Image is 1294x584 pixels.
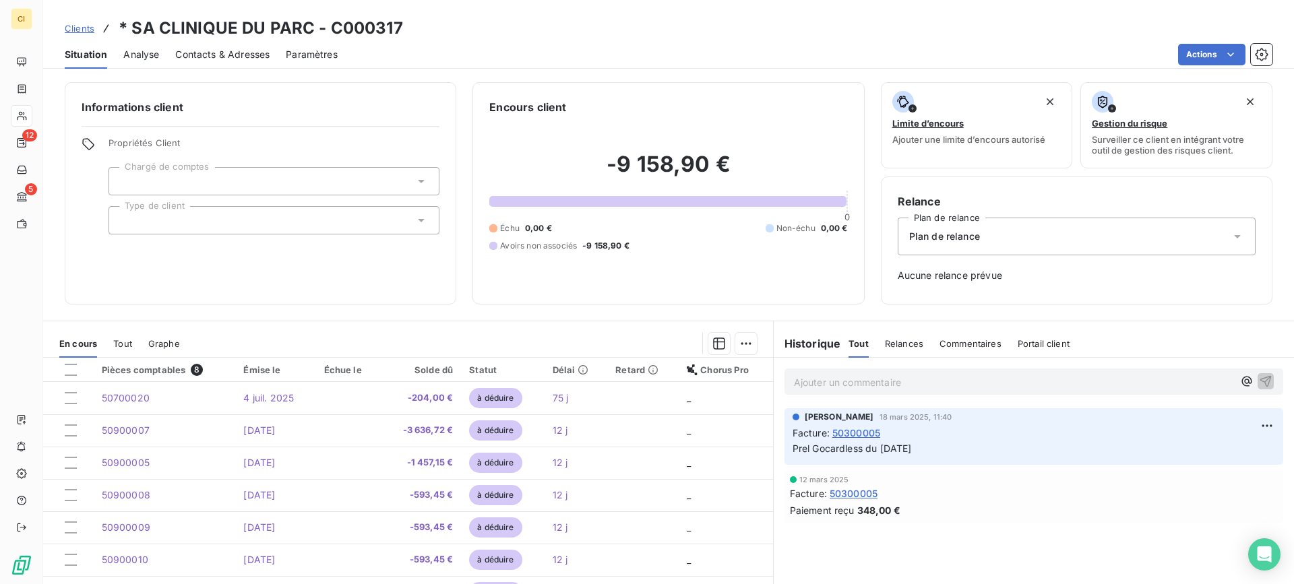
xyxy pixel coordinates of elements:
span: 50900009 [102,521,150,533]
span: [DATE] [243,457,275,468]
span: En cours [59,338,97,349]
span: 50300005 [832,426,880,440]
span: -593,45 € [389,488,453,502]
span: 12 j [553,554,568,565]
span: Paiement reçu [790,503,855,517]
div: Chorus Pro [687,364,764,375]
span: à déduire [469,420,522,441]
span: Clients [65,23,94,34]
span: Prel Gocardless du [DATE] [793,443,912,454]
span: 50900008 [102,489,150,500]
input: Ajouter une valeur [120,214,131,226]
span: 50900005 [102,457,150,468]
span: Tout [849,338,869,349]
span: Limite d’encours [892,118,964,129]
span: _ [687,392,691,403]
span: Tout [113,338,132,349]
span: 4 juil. 2025 [243,392,294,403]
h6: Encours client [489,99,566,115]
h3: * SA CLINIQUE DU PARC - C000317 [119,16,403,40]
span: 50900010 [102,554,148,565]
span: Facture : [793,426,830,440]
span: 12 j [553,424,568,436]
span: _ [687,457,691,468]
span: 12 mars 2025 [799,476,849,484]
span: 50700020 [102,392,150,403]
span: -1 457,15 € [389,456,453,469]
span: Surveiller ce client en intégrant votre outil de gestion des risques client. [1092,134,1261,156]
span: 348,00 € [857,503,900,517]
a: Clients [65,22,94,35]
h6: Historique [774,335,841,352]
span: [DATE] [243,521,275,533]
span: Commentaires [939,338,1002,349]
h6: Informations client [82,99,439,115]
span: Gestion du risque [1092,118,1167,129]
span: Relances [885,338,923,349]
span: -593,45 € [389,521,453,534]
span: Contacts & Adresses [175,48,270,61]
span: _ [687,424,691,436]
span: 12 [22,129,37,141]
span: Aucune relance prévue [898,269,1256,282]
span: 0 [844,212,850,222]
span: 5 [25,183,37,195]
span: [PERSON_NAME] [805,411,874,423]
div: Échue le [324,364,373,375]
span: 12 j [553,521,568,533]
span: Portail client [1018,338,1070,349]
div: Émise le [243,364,307,375]
span: 12 j [553,489,568,500]
span: 12 j [553,457,568,468]
span: Paramètres [286,48,338,61]
span: à déduire [469,388,522,408]
span: à déduire [469,517,522,538]
span: _ [687,554,691,565]
div: CI [11,8,32,30]
span: 0,00 € [821,222,848,234]
span: 75 j [553,392,569,403]
span: -204,00 € [389,391,453,405]
div: Solde dû [389,364,453,375]
span: 50900007 [102,424,150,436]
div: Open Intercom Messenger [1248,538,1281,571]
div: Statut [469,364,536,375]
span: [DATE] [243,489,275,500]
h6: Relance [898,193,1256,209]
div: Pièces comptables [102,364,228,376]
img: Logo LeanPay [11,554,32,576]
span: _ [687,489,691,500]
span: Analyse [123,48,159,61]
button: Gestion du risqueSurveiller ce client en intégrant votre outil de gestion des risques client. [1080,82,1272,168]
button: Limite d’encoursAjouter une limite d’encours autorisé [881,82,1073,168]
span: 8 [191,364,203,376]
span: [DATE] [243,554,275,565]
span: Échu [500,222,520,234]
span: à déduire [469,485,522,505]
span: -9 158,90 € [582,240,629,252]
span: -3 636,72 € [389,424,453,437]
span: Plan de relance [909,230,980,243]
h2: -9 158,90 € [489,151,847,191]
div: Délai [553,364,600,375]
span: _ [687,521,691,533]
span: à déduire [469,453,522,473]
span: 50300005 [830,486,877,500]
span: Facture : [790,486,827,500]
input: Ajouter une valeur [120,175,131,187]
span: Situation [65,48,107,61]
span: Non-échu [776,222,815,234]
button: Actions [1178,44,1245,65]
span: Avoirs non associés [500,240,577,252]
span: [DATE] [243,424,275,436]
span: à déduire [469,550,522,570]
span: 18 mars 2025, 11:40 [880,413,952,421]
span: -593,45 € [389,553,453,566]
div: Retard [615,364,671,375]
span: Propriétés Client [109,137,439,156]
span: Ajouter une limite d’encours autorisé [892,134,1045,145]
span: 0,00 € [525,222,552,234]
span: Graphe [148,338,180,349]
